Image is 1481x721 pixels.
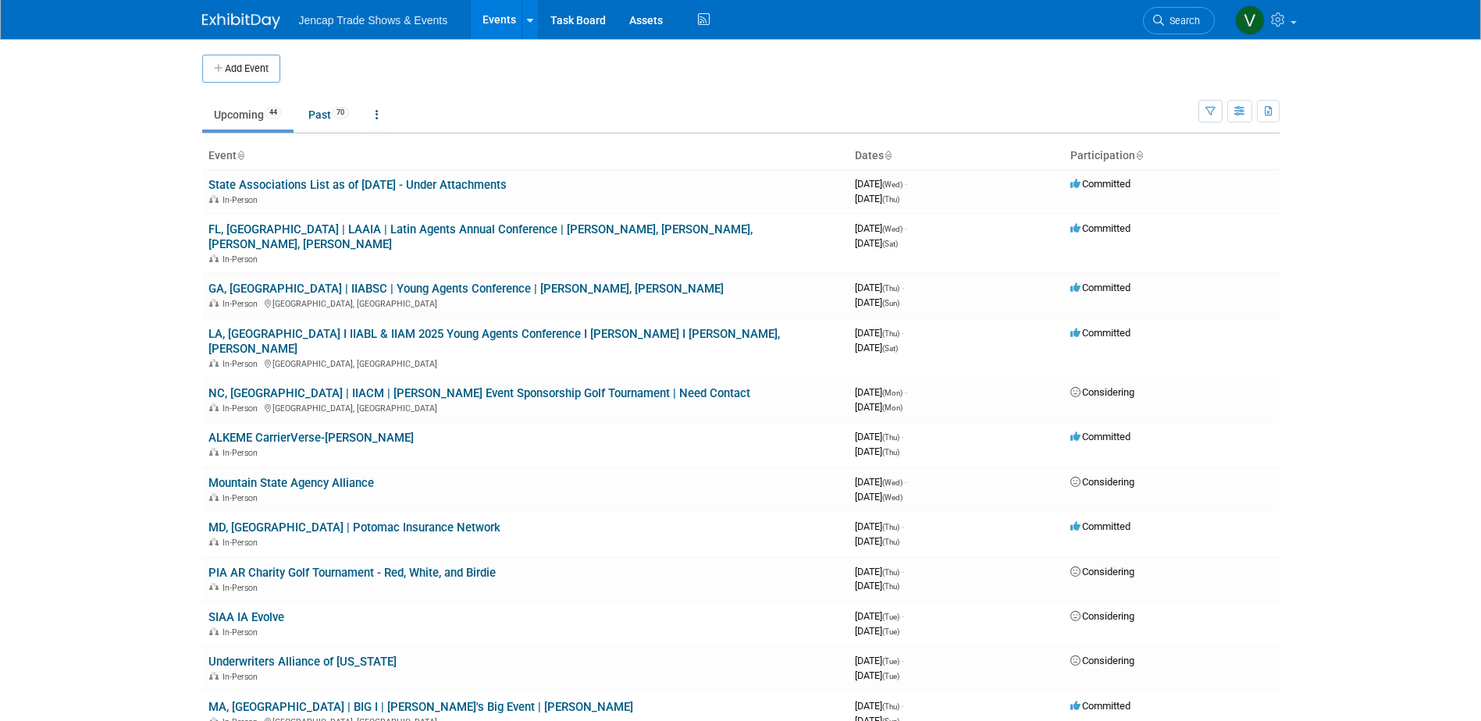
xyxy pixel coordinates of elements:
[855,610,904,622] span: [DATE]
[208,222,753,251] a: FL, [GEOGRAPHIC_DATA] | LAAIA | Latin Agents Annual Conference | [PERSON_NAME], [PERSON_NAME], [P...
[208,655,397,669] a: Underwriters Alliance of [US_STATE]
[855,327,904,339] span: [DATE]
[905,222,907,234] span: -
[202,55,280,83] button: Add Event
[882,538,899,546] span: (Thu)
[855,193,899,204] span: [DATE]
[209,448,219,456] img: In-Person Event
[855,297,899,308] span: [DATE]
[882,478,902,487] span: (Wed)
[882,568,899,577] span: (Thu)
[1070,655,1134,666] span: Considering
[209,538,219,545] img: In-Person Event
[1070,327,1130,339] span: Committed
[223,195,262,205] span: In-Person
[902,431,904,442] span: -
[208,327,780,356] a: LA, [GEOGRAPHIC_DATA] I IIABL & IIAM 2025 Young Agents Conference I [PERSON_NAME] I [PERSON_NAME]...
[882,329,899,338] span: (Thu)
[902,282,904,293] span: -
[209,299,219,307] img: In-Person Event
[209,254,219,262] img: In-Person Event
[1070,222,1130,234] span: Committed
[855,431,904,442] span: [DATE]
[209,403,219,411] img: In-Person Event
[297,100,361,130] a: Past70
[1070,386,1134,398] span: Considering
[209,672,219,680] img: In-Person Event
[223,254,262,265] span: In-Person
[1064,143,1280,169] th: Participation
[882,344,898,353] span: (Sat)
[208,476,374,490] a: Mountain State Agency Alliance
[1070,282,1130,293] span: Committed
[855,625,899,637] span: [DATE]
[882,523,899,531] span: (Thu)
[223,403,262,414] span: In-Person
[855,491,902,503] span: [DATE]
[223,359,262,369] span: In-Person
[223,672,262,682] span: In-Person
[855,520,904,532] span: [DATE]
[882,448,899,456] span: (Thu)
[223,583,262,593] span: In-Person
[855,401,902,413] span: [DATE]
[902,566,904,577] span: -
[855,386,907,398] span: [DATE]
[208,297,842,309] div: [GEOGRAPHIC_DATA], [GEOGRAPHIC_DATA]
[208,386,750,400] a: NC, [GEOGRAPHIC_DATA] | IIACM | [PERSON_NAME] Event Sponsorship Golf Tournament | Need Contact
[223,448,262,458] span: In-Person
[1070,476,1134,488] span: Considering
[208,610,284,624] a: SIAA IA Evolve
[882,582,899,591] span: (Thu)
[849,143,1064,169] th: Dates
[202,100,294,130] a: Upcoming44
[902,700,904,712] span: -
[902,520,904,532] span: -
[902,655,904,666] span: -
[1070,178,1130,190] span: Committed
[208,401,842,414] div: [GEOGRAPHIC_DATA], [GEOGRAPHIC_DATA]
[884,149,892,162] a: Sort by Start Date
[265,107,282,119] span: 44
[209,195,219,203] img: In-Person Event
[902,327,904,339] span: -
[882,389,902,397] span: (Mon)
[209,627,219,635] img: In-Person Event
[882,672,899,680] span: (Tue)
[855,580,899,591] span: [DATE]
[855,566,904,577] span: [DATE]
[1070,700,1130,712] span: Committed
[855,669,899,681] span: [DATE]
[208,431,414,445] a: ALKEME CarrierVerse-[PERSON_NAME]
[209,359,219,367] img: In-Person Event
[882,627,899,636] span: (Tue)
[208,282,724,296] a: GA, [GEOGRAPHIC_DATA] | IIABSC | Young Agents Conference | [PERSON_NAME], [PERSON_NAME]
[223,627,262,638] span: In-Person
[223,538,262,548] span: In-Person
[855,222,907,234] span: [DATE]
[855,342,898,353] span: [DATE]
[882,702,899,711] span: (Thu)
[855,476,907,488] span: [DATE]
[208,357,842,369] div: [GEOGRAPHIC_DATA], [GEOGRAPHIC_DATA]
[882,299,899,307] span: (Sun)
[209,493,219,501] img: In-Person Event
[882,225,902,233] span: (Wed)
[882,284,899,293] span: (Thu)
[1164,15,1200,27] span: Search
[237,149,244,162] a: Sort by Event Name
[855,700,904,712] span: [DATE]
[208,178,507,192] a: State Associations List as of [DATE] - Under Attachments
[1135,149,1143,162] a: Sort by Participation Type
[855,655,904,666] span: [DATE]
[855,446,899,457] span: [DATE]
[855,237,898,249] span: [DATE]
[1070,610,1134,622] span: Considering
[332,107,349,119] span: 70
[209,583,219,591] img: In-Person Event
[1143,7,1215,34] a: Search
[905,178,907,190] span: -
[882,657,899,666] span: (Tue)
[202,143,849,169] th: Event
[299,14,448,27] span: Jencap Trade Shows & Events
